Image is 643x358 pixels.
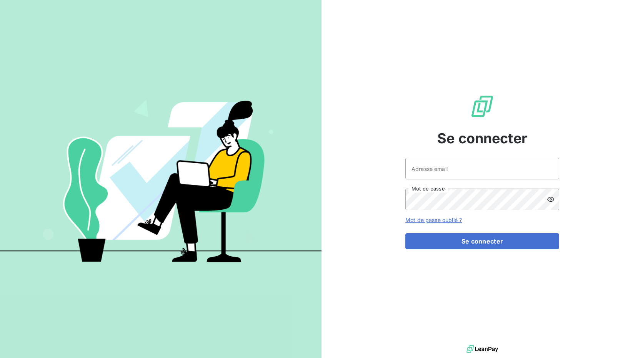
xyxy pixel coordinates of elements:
[470,94,495,119] img: Logo LeanPay
[405,217,462,223] a: Mot de passe oublié ?
[405,233,559,249] button: Se connecter
[437,128,527,149] span: Se connecter
[405,158,559,179] input: placeholder
[466,343,498,355] img: logo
